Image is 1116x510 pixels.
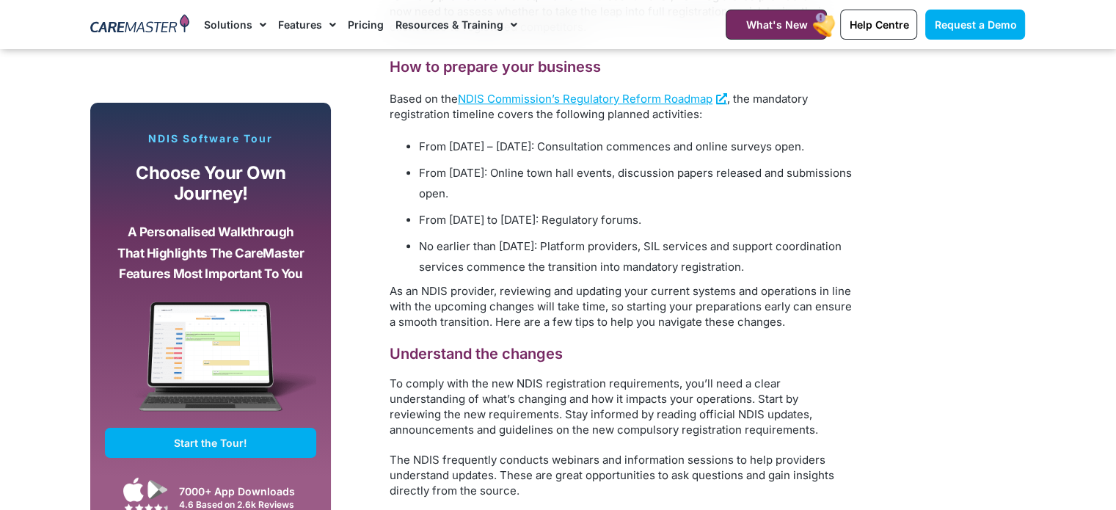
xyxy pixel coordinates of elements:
[179,499,309,510] div: 4.6 Based on 2.6k Reviews
[179,484,309,499] div: 7000+ App Downloads
[105,132,316,145] p: NDIS Software Tour
[390,57,852,76] h2: How to prepare your business
[390,344,852,364] h3: Understand the changes
[116,163,305,205] p: Choose your own journey!
[390,284,852,329] span: As an NDIS provider, reviewing and updating your current systems and operations in line with the ...
[390,92,458,106] span: Based on the
[116,222,305,285] p: A personalised walkthrough that highlights the CareMaster features most important to you
[419,213,641,227] span: From [DATE] to [DATE]: Regulatory forums.
[105,428,316,458] a: Start the Tour!
[849,18,908,31] span: Help Centre
[390,92,808,121] span: , the mandatory registration timeline covers the following planned activities:
[419,166,852,200] span: From [DATE]: Online town hall events, discussion papers released and submissions open.
[726,10,827,40] a: What's New
[840,10,917,40] a: Help Centre
[745,18,807,31] span: What's New
[458,92,727,106] a: NDIS Commission’s Regulatory Reform Roadmap
[90,14,189,36] img: CareMaster Logo
[925,10,1025,40] a: Request a Demo
[458,92,712,106] span: NDIS Commission’s Regulatory Reform Roadmap
[934,18,1016,31] span: Request a Demo
[390,376,818,437] span: To comply with the new NDIS registration requirements, you’ll need a clear understanding of what’...
[105,302,316,428] img: CareMaster Software Mockup on Screen
[147,478,168,500] img: Google Play App Icon
[419,239,842,274] span: No earlier than [DATE]: Platform providers, SIL services and support coordination services commen...
[174,437,247,449] span: Start the Tour!
[123,477,144,502] img: Apple App Store Icon
[419,139,804,153] span: From [DATE] – [DATE]: Consultation commences and online surveys open.
[390,453,834,498] span: The NDIS frequently conducts webinars and information sessions to help providers understand updat...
